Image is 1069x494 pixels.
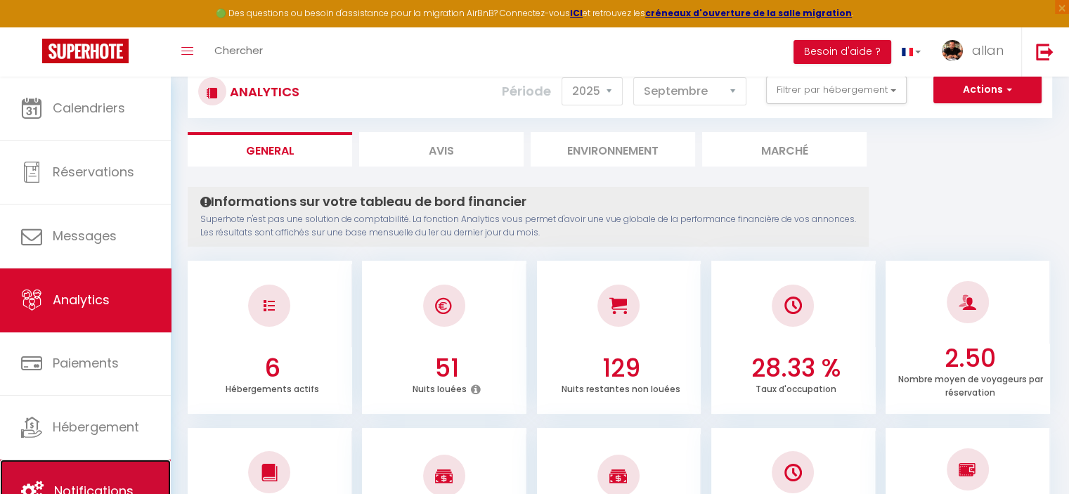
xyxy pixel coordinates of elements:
[531,132,695,167] li: Environnement
[11,6,53,48] button: Ouvrir le widget de chat LiveChat
[200,213,856,240] p: Superhote n'est pas une solution de comptabilité. La fonction Analytics vous permet d'avoir une v...
[942,40,963,61] img: ...
[188,132,352,167] li: General
[756,380,836,395] p: Taux d'occupation
[370,353,523,383] h3: 51
[53,163,134,181] span: Réservations
[264,300,275,311] img: NO IMAGE
[204,27,273,77] a: Chercher
[562,380,680,395] p: Nuits restantes non louées
[931,27,1021,77] a: ... allan
[226,380,319,395] p: Hébergements actifs
[502,76,551,107] label: Période
[702,132,867,167] li: Marché
[933,76,1042,104] button: Actions
[766,76,907,104] button: Filtrer par hébergement
[53,227,117,245] span: Messages
[53,99,125,117] span: Calendriers
[53,418,139,436] span: Hébergement
[720,353,872,383] h3: 28.33 %
[972,41,1004,59] span: allan
[359,132,524,167] li: Avis
[53,354,119,372] span: Paiements
[196,353,349,383] h3: 6
[413,380,467,395] p: Nuits louées
[784,464,802,481] img: NO IMAGE
[200,194,856,209] h4: Informations sur votre tableau de bord financier
[53,291,110,308] span: Analytics
[959,461,976,478] img: NO IMAGE
[894,344,1047,373] h3: 2.50
[793,40,891,64] button: Besoin d'aide ?
[226,76,299,108] h3: Analytics
[545,353,697,383] h3: 129
[645,7,852,19] a: créneaux d'ouverture de la salle migration
[214,43,263,58] span: Chercher
[898,370,1042,398] p: Nombre moyen de voyageurs par réservation
[42,39,129,63] img: Super Booking
[1036,43,1054,60] img: logout
[570,7,583,19] a: ICI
